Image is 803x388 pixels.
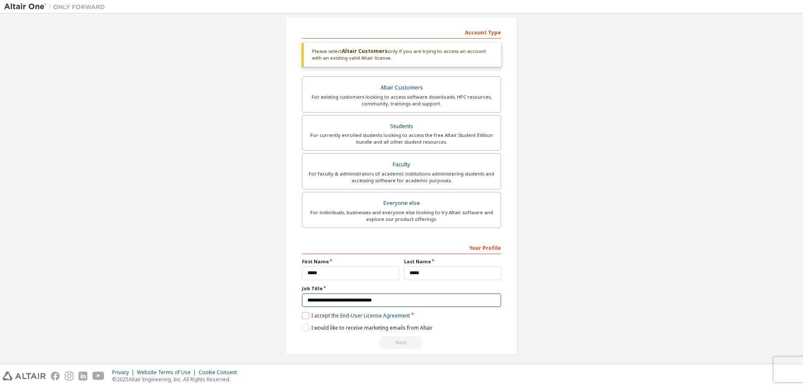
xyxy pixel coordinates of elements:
[137,369,199,376] div: Website Terms of Use
[307,159,496,170] div: Faculty
[302,285,501,292] label: Job Title
[307,82,496,94] div: Altair Customers
[3,372,46,380] img: altair_logo.svg
[302,312,410,319] label: I accept the
[307,197,496,209] div: Everyone else
[307,170,496,184] div: For faculty & administrators of academic institutions administering students and accessing softwa...
[307,209,496,223] div: For individuals, businesses and everyone else looking to try Altair software and explore our prod...
[404,258,501,265] label: Last Name
[307,94,496,107] div: For existing customers looking to access software downloads, HPC resources, community, trainings ...
[302,241,501,254] div: Your Profile
[342,47,388,55] b: Altair Customers
[307,132,496,145] div: For currently enrolled students looking to access the free Altair Student Edition bundle and all ...
[302,43,501,67] div: Please select only if you are trying to access an account with an existing valid Altair license.
[65,372,73,380] img: instagram.svg
[307,121,496,132] div: Students
[112,376,242,383] p: © 2025 Altair Engineering, Inc. All Rights Reserved.
[112,369,137,376] div: Privacy
[51,372,60,380] img: facebook.svg
[302,336,501,349] div: Read and acccept EULA to continue
[199,369,242,376] div: Cookie Consent
[340,312,410,319] a: End-User License Agreement
[302,324,433,331] label: I would like to receive marketing emails from Altair
[302,258,399,265] label: First Name
[4,3,109,11] img: Altair One
[79,372,87,380] img: linkedin.svg
[92,372,105,380] img: youtube.svg
[302,25,501,39] div: Account Type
